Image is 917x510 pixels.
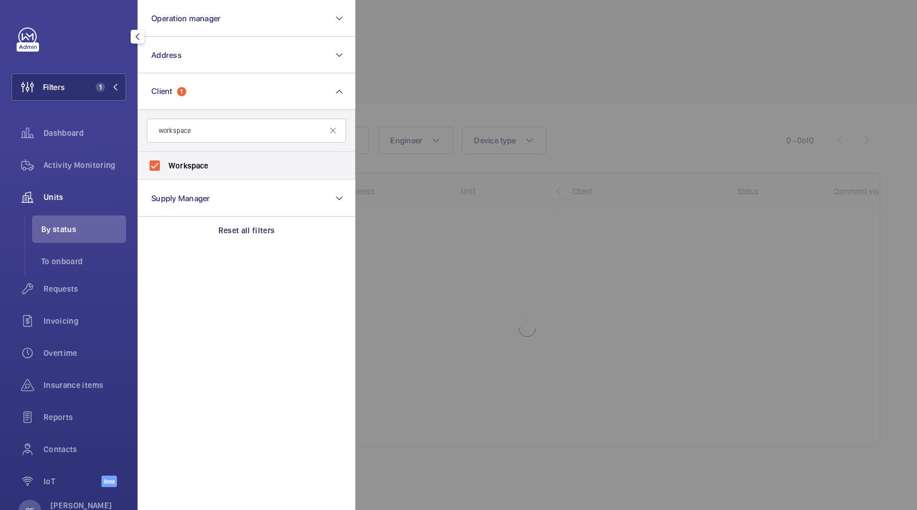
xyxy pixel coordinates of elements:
span: Contacts [44,444,126,455]
span: Insurance items [44,379,126,391]
span: Dashboard [44,127,126,139]
span: By status [41,223,126,235]
span: Invoicing [44,315,126,327]
span: Overtime [44,347,126,359]
span: IoT [44,476,101,487]
span: Units [44,191,126,203]
span: Beta [101,476,117,487]
span: Requests [44,283,126,295]
button: Filters1 [11,73,126,101]
span: To onboard [41,256,126,267]
span: Reports [44,411,126,423]
span: Activity Monitoring [44,159,126,171]
span: 1 [96,83,105,92]
span: Filters [43,81,65,93]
